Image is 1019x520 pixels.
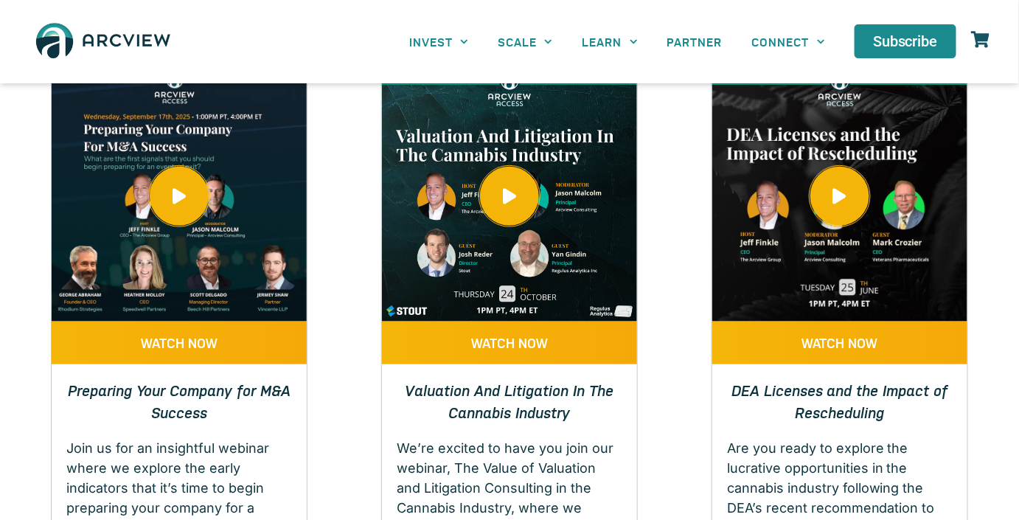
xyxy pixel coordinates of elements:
[737,25,840,58] a: CONNECT
[653,25,737,58] a: PARTNER
[389,379,630,423] h2: Valuation And Litigation In The Cannabis Industry
[712,322,967,364] a: WATCH NOW
[471,336,548,350] span: WATCH NOW
[52,322,307,364] a: WATCH NOW
[394,25,840,58] nav: Menu
[483,25,567,58] a: SCALE
[720,379,960,423] h2: DEA Licenses and the Impact of Rescheduling
[382,66,637,322] img: valuation-and-litigation-in-the-cannabis-industry.jpg
[855,24,956,58] a: Subscribe
[568,25,653,58] a: LEARN
[52,66,307,322] img: preparing-your-company-for-ma-success.webp
[394,25,483,58] a: INVEST
[59,379,299,423] h2: Preparing Your Company for M&A Success
[141,336,218,350] span: WATCH NOW
[382,322,637,364] a: WATCH NOW
[801,336,878,350] span: WATCH NOW
[712,66,967,322] img: dea-licenses-impact-rescheduling.jpg
[29,15,177,69] img: The Arcview Group
[873,34,938,49] span: Subscribe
